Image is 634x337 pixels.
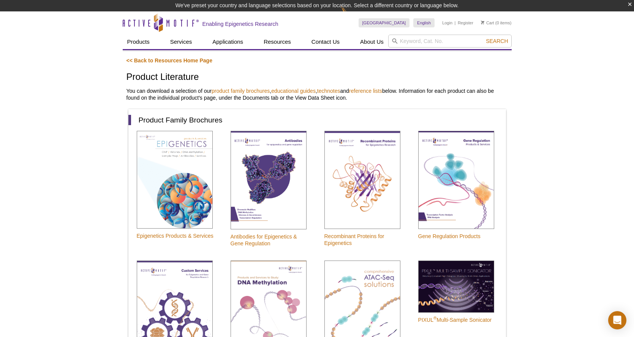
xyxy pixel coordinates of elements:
sup: ® [433,315,437,320]
a: PIXUL Sonicator PIXUL®Multi-Sample Sonicator [410,260,494,332]
li: (0 items) [481,18,512,27]
a: Register [458,20,473,25]
img: Epigenetic Services [137,131,213,229]
li: | [455,18,456,27]
h2: Enabling Epigenetics Research [202,21,278,27]
a: Cart [481,20,494,25]
a: product family brochures [212,88,270,94]
a: [GEOGRAPHIC_DATA] [359,18,410,27]
a: educational guides [271,88,316,94]
button: Search [484,38,510,45]
a: English [413,18,435,27]
a: Epigenetic Services Epigenetics Products & Services [128,130,213,248]
p: Epigenetics Products & Services [137,232,213,239]
a: Recombinant Proteins for Epigenetics Research Recombinant Proteins for Epigenetics [316,130,404,255]
img: Antibodies [231,131,307,229]
a: Antibodies Antibodies for Epigenetics & Gene Regulation [222,130,310,256]
a: Services [166,35,197,49]
p: Recombinant Proteins for Epigenetics [324,233,404,246]
a: Resources [259,35,296,49]
a: About Us [356,35,388,49]
img: Change Here [341,6,361,24]
p: PIXUL Multi-Sample Sonicator [418,316,494,323]
a: Gene Regulation Products Gene Regulation Products [410,130,494,248]
div: Open Intercom Messenger [608,311,626,329]
p: You can download a selection of our , , and below. Information for each product can also be found... [126,87,508,101]
a: technotes [317,88,340,94]
a: Login [442,20,452,25]
input: Keyword, Cat. No. [388,35,512,48]
a: Products [123,35,154,49]
img: PIXUL Sonicator [418,261,494,313]
span: Search [486,38,508,44]
h1: Product Literature [126,72,508,83]
h2: Product Family Brochures [128,115,498,125]
img: Your Cart [481,21,484,24]
a: Contact Us [307,35,344,49]
p: Gene Regulation Products [418,233,494,240]
a: Applications [208,35,248,49]
img: Recombinant Proteins for Epigenetics Research [324,131,400,229]
a: reference lists [349,88,382,94]
a: << Back to Resources Home Page [126,57,212,64]
p: Antibodies for Epigenetics & Gene Regulation [231,233,310,247]
img: Gene Regulation Products [418,131,494,229]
